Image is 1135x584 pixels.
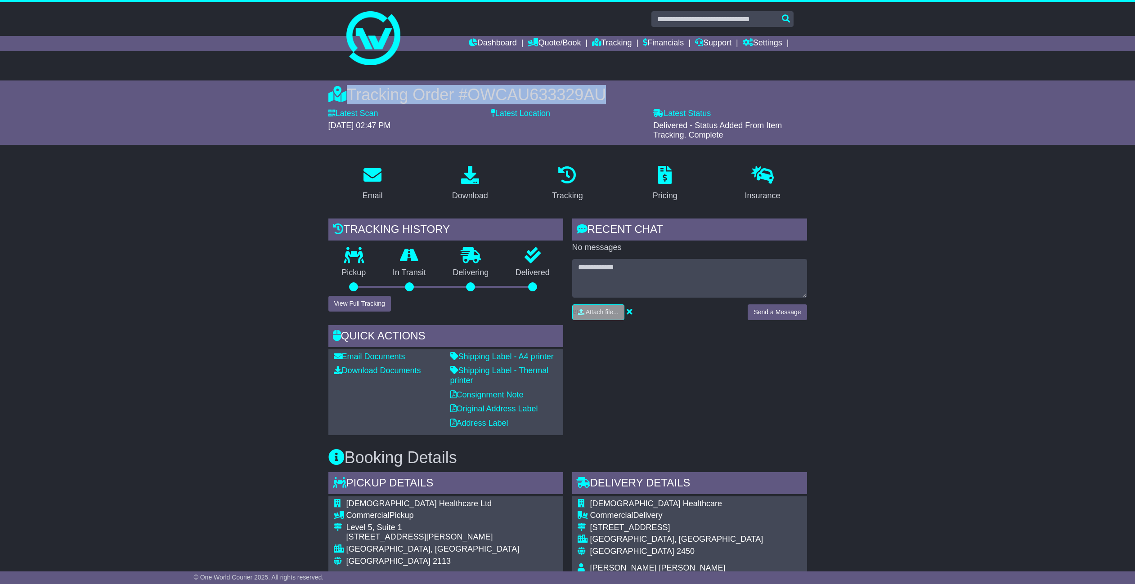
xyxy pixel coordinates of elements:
[590,523,794,533] div: [STREET_ADDRESS]
[328,109,378,119] label: Latest Scan
[695,36,731,51] a: Support
[552,190,583,202] div: Tracking
[440,268,502,278] p: Delivering
[653,109,711,119] label: Latest Status
[592,36,632,51] a: Tracking
[194,574,324,581] span: © One World Courier 2025. All rights reserved.
[346,557,431,566] span: [GEOGRAPHIC_DATA]
[450,366,549,385] a: Shipping Label - Thermal printer
[433,557,451,566] span: 2113
[491,109,550,119] label: Latest Location
[362,190,382,202] div: Email
[328,449,807,467] h3: Booking Details
[450,352,554,361] a: Shipping Label - A4 printer
[528,36,581,51] a: Quote/Book
[346,532,520,542] div: [STREET_ADDRESS][PERSON_NAME]
[328,472,563,496] div: Pickup Details
[328,325,563,349] div: Quick Actions
[748,304,807,320] button: Send a Message
[346,511,390,520] span: Commercial
[452,190,488,202] div: Download
[346,499,492,508] span: [DEMOGRAPHIC_DATA] Healthcare Ltd
[334,366,421,375] a: Download Documents
[328,218,563,243] div: Tracking history
[572,243,807,253] p: No messages
[346,523,520,533] div: Level 5, Suite 1
[590,563,726,572] span: [PERSON_NAME] [PERSON_NAME]
[590,499,722,508] span: [DEMOGRAPHIC_DATA] Healthcare
[590,511,794,521] div: Delivery
[328,121,391,130] span: [DATE] 02:47 PM
[743,36,782,51] a: Settings
[328,296,391,312] button: View Full Tracking
[677,547,695,556] span: 2450
[450,419,508,428] a: Address Label
[450,404,538,413] a: Original Address Label
[647,163,683,205] a: Pricing
[346,544,520,554] div: [GEOGRAPHIC_DATA], [GEOGRAPHIC_DATA]
[590,547,674,556] span: [GEOGRAPHIC_DATA]
[446,163,494,205] a: Download
[590,511,633,520] span: Commercial
[502,268,563,278] p: Delivered
[450,390,524,399] a: Consignment Note
[572,218,807,243] div: RECENT CHAT
[379,268,440,278] p: In Transit
[653,190,677,202] div: Pricing
[356,163,388,205] a: Email
[467,85,606,104] span: OWCAU633329AU
[572,472,807,496] div: Delivery Details
[334,352,405,361] a: Email Documents
[590,535,794,544] div: [GEOGRAPHIC_DATA], [GEOGRAPHIC_DATA]
[328,85,807,104] div: Tracking Order #
[346,511,520,521] div: Pickup
[546,163,588,205] a: Tracking
[745,190,781,202] div: Insurance
[739,163,786,205] a: Insurance
[469,36,517,51] a: Dashboard
[643,36,684,51] a: Financials
[653,121,782,140] span: Delivered - Status Added From Item Tracking. Complete
[328,268,380,278] p: Pickup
